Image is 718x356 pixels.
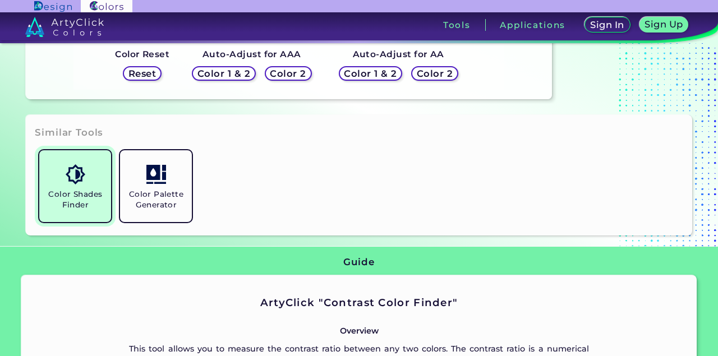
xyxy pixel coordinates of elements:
[35,126,103,140] h3: Similar Tools
[443,21,471,29] h3: Tools
[125,189,187,210] h5: Color Palette Generator
[353,49,444,59] strong: Auto-Adjust for AA
[25,17,104,37] img: logo_artyclick_colors_white.svg
[129,324,588,337] p: Overview
[35,146,116,226] a: Color Shades Finder
[646,20,681,29] h5: Sign Up
[66,164,85,184] img: icon_color_shades.svg
[587,18,628,32] a: Sign In
[34,1,72,12] img: ArtyClick Design logo
[592,21,623,29] h5: Sign In
[271,70,305,78] h5: Color 2
[44,189,107,210] h5: Color Shades Finder
[500,21,565,29] h3: Applications
[130,70,155,78] h5: Reset
[202,49,301,59] strong: Auto-Adjust for AAA
[200,70,248,78] h5: Color 1 & 2
[129,295,588,310] h2: ArtyClick "Contrast Color Finder"
[116,146,196,226] a: Color Palette Generator
[347,70,395,78] h5: Color 1 & 2
[418,70,452,78] h5: Color 2
[115,49,169,59] strong: Color Reset
[642,18,687,32] a: Sign Up
[146,164,166,184] img: icon_col_pal_col.svg
[343,256,374,269] h3: Guide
